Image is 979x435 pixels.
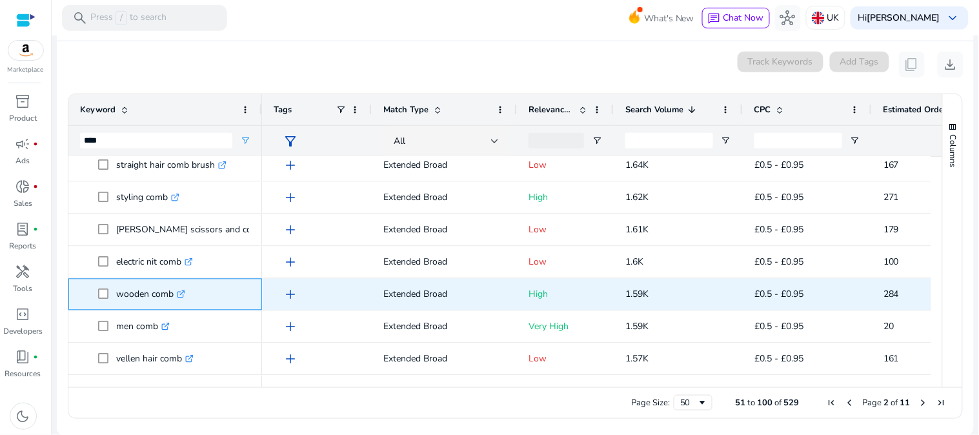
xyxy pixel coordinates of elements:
button: Open Filter Menu [721,136,731,146]
p: Extended Broad [383,249,505,276]
p: Low [529,346,602,372]
p: Extended Broad [383,217,505,243]
button: chatChat Now [702,8,770,28]
span: donut_small [15,179,31,194]
span: handyman [15,264,31,279]
input: CPC Filter Input [754,133,842,148]
span: 100 [758,397,773,409]
p: Very High [529,314,602,340]
span: 51 [736,397,746,409]
span: add [283,223,298,238]
span: Page [863,397,882,409]
span: Relevance Score [529,104,574,116]
span: of [891,397,898,409]
span: 167 [883,159,899,172]
span: fiber_manual_record [34,184,39,189]
span: 100 [883,256,899,268]
p: Press to search [90,11,167,25]
p: Extended Broad [383,314,505,340]
p: Tools [14,283,33,294]
p: High [529,185,602,211]
span: 529 [784,397,800,409]
span: add [283,190,298,206]
span: 20 [883,321,894,333]
p: [PERSON_NAME] scissors and comb [116,217,276,243]
span: 1.62K [625,192,649,204]
span: £0.5 - £0.95 [754,256,803,268]
p: Hi [858,14,940,23]
span: chat [708,12,721,25]
p: Extended Broad [383,281,505,308]
p: Reports [10,240,37,252]
span: 1.59K [625,288,649,301]
span: code_blocks [15,307,31,322]
button: hub [775,5,801,31]
span: £0.5 - £0.95 [754,224,803,236]
div: Next Page [918,398,929,408]
button: download [938,52,964,77]
span: fiber_manual_record [34,227,39,232]
p: Extended Broad [383,185,505,211]
span: £0.5 - £0.95 [754,353,803,365]
span: add [283,255,298,270]
span: fiber_manual_record [34,354,39,359]
div: First Page [827,398,837,408]
p: UK [827,6,840,29]
span: 1.57K [625,353,649,365]
b: [PERSON_NAME] [867,12,940,24]
p: wooden comb [116,281,185,308]
p: vellen hair comb [116,346,194,372]
p: straight hair comb brush [116,152,227,179]
span: keyboard_arrow_down [945,10,961,26]
span: 2 [884,397,889,409]
span: Columns [947,134,959,167]
div: Page Size [674,395,712,410]
p: styling comb [116,185,179,211]
span: Match Type [383,104,429,116]
span: Search Volume [625,104,683,116]
span: £0.5 - £0.95 [754,192,803,204]
span: add [283,158,298,174]
span: Chat Now [723,12,764,24]
p: Resources [5,368,41,379]
input: Keyword Filter Input [80,133,232,148]
div: Page Size: [631,397,670,409]
span: What's New [644,7,694,30]
span: dark_mode [15,409,31,424]
div: Last Page [936,398,947,408]
span: 1.61K [625,224,649,236]
button: Open Filter Menu [850,136,860,146]
span: Estimated Orders/Month [883,104,961,116]
span: filter_alt [283,134,298,149]
span: inventory_2 [15,94,31,109]
p: High [529,281,602,308]
span: £0.5 - £0.95 [754,321,803,333]
span: £0.5 - £0.95 [754,159,803,172]
button: Open Filter Menu [240,136,250,146]
img: uk.svg [812,12,825,25]
button: Open Filter Menu [592,136,602,146]
div: Previous Page [845,398,855,408]
div: 50 [680,397,698,409]
span: 1.59K [625,321,649,333]
span: Tags [274,104,292,116]
p: Product [9,112,37,124]
span: fiber_manual_record [34,141,39,147]
span: 1.64K [625,159,649,172]
p: electric nit comb [116,249,193,276]
span: 11 [900,397,911,409]
p: Extended Broad [383,152,505,179]
span: Keyword [80,104,116,116]
p: Developers [3,325,43,337]
span: £0.5 - £0.95 [754,288,803,301]
p: Extended Broad [383,346,505,372]
span: 284 [883,288,899,301]
input: Search Volume Filter Input [625,133,713,148]
p: Marketplace [8,65,44,75]
p: Ads [16,155,30,167]
span: 179 [883,224,899,236]
p: men comb [116,314,170,340]
span: campaign [15,136,31,152]
span: to [748,397,756,409]
span: search [72,10,88,26]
